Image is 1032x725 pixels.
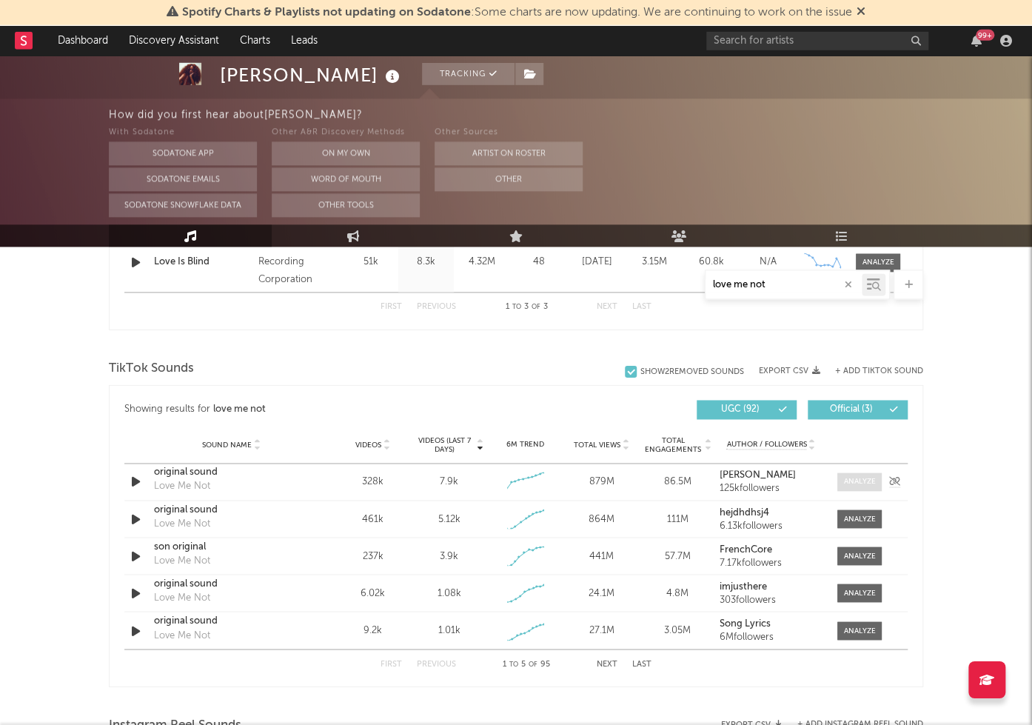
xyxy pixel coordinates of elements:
[686,255,736,270] div: 60.8k
[976,30,994,41] div: 99 +
[509,661,518,668] span: to
[417,661,456,669] button: Previous
[643,475,712,490] div: 86.5M
[720,545,822,555] a: FrenchCore
[512,304,521,311] span: to
[720,558,822,569] div: 7.17k followers
[109,194,257,218] button: Sodatone Snowflake Data
[857,7,865,19] span: Dismiss
[720,582,822,592] a: imjusthere
[706,32,928,50] input: Search for artists
[338,475,407,490] div: 328k
[720,595,822,606] div: 303 followers
[567,587,636,601] div: 24.1M
[567,512,636,527] div: 864M
[835,367,923,375] button: + Add TikTok Sound
[629,255,679,270] div: 3.15M
[720,582,767,592] strong: imjusthere
[437,587,460,601] div: 1.08k
[422,63,515,85] button: Tracking
[417,304,456,312] button: Previous
[182,7,471,19] span: Spotify Charts & Playlists not updating on Sodatone
[640,367,744,377] div: Show 2 Removed Sounds
[338,549,407,564] div: 237k
[720,471,822,481] a: [PERSON_NAME]
[435,168,583,192] button: Other
[435,124,583,142] div: Other Sources
[720,545,772,555] strong: FrenchCore
[440,475,458,490] div: 7.9k
[643,587,712,601] div: 4.8M
[720,508,822,518] a: hejdhdhsj4
[435,142,583,166] button: Artist on Roster
[720,508,769,518] strong: hejdhdhsj4
[532,304,540,311] span: of
[632,304,651,312] button: Last
[643,437,703,455] span: Total Engagements
[743,255,793,270] div: N/A
[381,304,402,312] button: First
[726,441,806,450] span: Author / Followers
[272,142,420,166] button: On My Own
[338,624,407,638] div: 9.2k
[643,512,712,527] div: 111M
[597,661,617,669] button: Next
[154,577,309,592] a: original sound
[229,26,281,56] a: Charts
[220,63,403,87] div: [PERSON_NAME]
[529,661,537,668] span: of
[706,406,774,415] span: UGC ( 92 )
[438,624,460,638] div: 1.01k
[272,168,420,192] button: Word Of Mouth
[154,517,210,532] div: Love Me Not
[415,437,475,455] span: Videos (last 7 days)
[154,554,210,569] div: Love Me Not
[109,142,257,166] button: Sodatone App
[109,360,194,378] span: TikTok Sounds
[109,124,257,142] div: With Sodatone
[706,280,862,292] input: Search by song name or URL
[567,475,636,490] div: 879M
[572,255,622,270] div: [DATE]
[272,194,420,218] button: Other Tools
[513,255,565,270] div: 48
[258,236,339,290] div: © 2024 Atlantic Recording Corporation
[154,503,309,518] a: original sound
[154,614,309,629] a: original sound
[402,255,450,270] div: 8.3k
[643,549,712,564] div: 57.7M
[182,7,852,19] span: : Some charts are now updating. We are continuing to work on the issue
[438,512,460,527] div: 5.12k
[118,26,229,56] a: Discovery Assistant
[808,401,908,420] button: Official(3)
[213,401,266,419] div: love me not
[720,521,822,532] div: 6.13k followers
[574,441,620,450] span: Total Views
[109,107,1032,124] div: How did you first hear about [PERSON_NAME] ?
[486,656,567,674] div: 1 5 95
[272,124,420,142] div: Other A&R Discovery Methods
[381,661,402,669] button: First
[458,255,506,270] div: 4.32M
[720,484,822,495] div: 125k followers
[567,624,636,638] div: 27.1M
[643,624,712,638] div: 3.05M
[355,441,381,450] span: Videos
[720,471,796,481] strong: [PERSON_NAME]
[491,440,560,451] div: 6M Trend
[567,549,636,564] div: 441M
[154,629,210,644] div: Love Me Not
[632,661,651,669] button: Last
[109,168,257,192] button: Sodatone Emails
[154,466,309,481] a: original sound
[597,304,617,312] button: Next
[154,540,309,555] a: son original
[720,619,771,629] strong: Song Lyrics
[124,401,516,420] div: Showing results for
[338,512,407,527] div: 461k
